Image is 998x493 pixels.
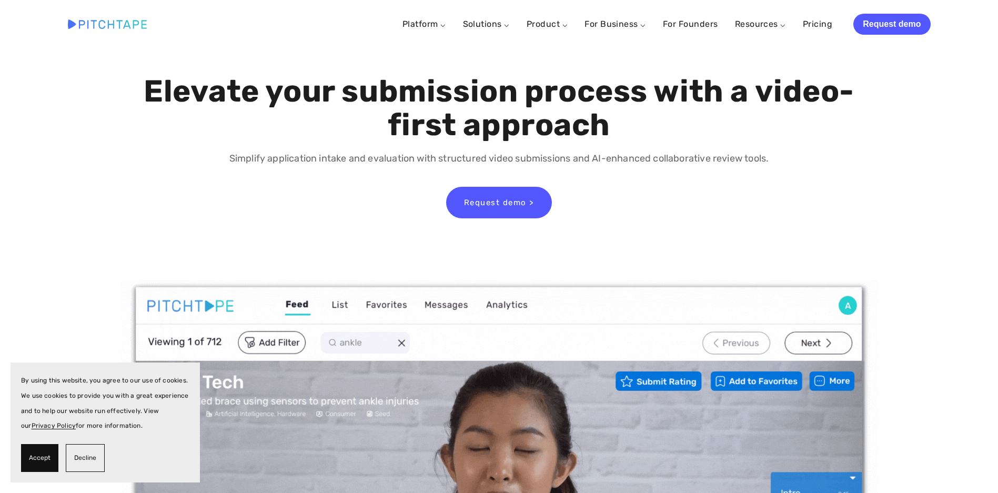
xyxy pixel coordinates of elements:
[584,19,646,29] a: For Business ⌵
[663,15,718,34] a: For Founders
[141,75,857,142] h1: Elevate your submission process with a video-first approach
[11,363,200,482] section: Cookie banner
[945,442,998,493] iframe: Chat Widget
[446,187,552,218] a: Request demo >
[68,19,147,28] img: Pitchtape | Video Submission Management Software
[29,450,51,466] span: Accept
[463,19,510,29] a: Solutions ⌵
[66,444,105,472] button: Decline
[141,151,857,166] p: Simplify application intake and evaluation with structured video submissions and AI-enhanced coll...
[803,15,832,34] a: Pricing
[527,19,568,29] a: Product ⌵
[21,444,58,472] button: Accept
[853,14,930,35] a: Request demo
[402,19,446,29] a: Platform ⌵
[74,450,96,466] span: Decline
[32,422,76,429] a: Privacy Policy
[21,373,189,434] p: By using this website, you agree to our use of cookies. We use cookies to provide you with a grea...
[735,19,786,29] a: Resources ⌵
